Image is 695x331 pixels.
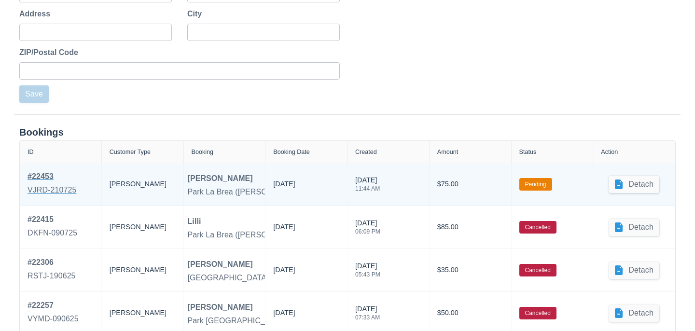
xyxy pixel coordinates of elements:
[273,265,295,279] div: [DATE]
[192,149,214,155] div: Booking
[28,214,77,241] a: #22415DKFN-090725
[28,257,76,284] a: #22306RSTJ-190625
[28,171,76,182] div: # 22453
[19,8,54,20] label: Address
[609,304,659,322] button: Detach
[188,315,403,327] div: Park [GEOGRAPHIC_DATA], [GEOGRAPHIC_DATA] - Dinner
[437,149,458,155] div: Amount
[273,179,295,193] div: [DATE]
[355,149,377,155] div: Created
[19,126,676,138] div: Bookings
[355,304,380,326] div: [DATE]
[273,222,295,236] div: [DATE]
[110,171,176,198] div: [PERSON_NAME]
[188,302,253,313] div: [PERSON_NAME]
[28,300,79,327] a: #22257VYMD-090625
[355,229,380,234] div: 06:09 PM
[28,300,79,311] div: # 22257
[273,149,310,155] div: Booking Date
[355,315,380,320] div: 07:33 AM
[355,186,380,192] div: 11:44 AM
[188,173,253,184] div: [PERSON_NAME]
[28,184,76,196] div: VJRD-210725
[519,221,556,234] label: Cancelled
[110,149,151,155] div: Customer Type
[437,171,503,198] div: $75.00
[609,219,659,236] button: Detach
[110,300,176,327] div: [PERSON_NAME]
[188,216,201,227] div: Lilli
[19,47,82,58] label: ZIP/Postal Code
[188,272,409,284] div: [GEOGRAPHIC_DATA], [PERSON_NAME] (weekdays) - Dinner
[187,8,206,20] label: City
[519,149,537,155] div: Status
[188,229,501,241] div: Park La Brea ([PERSON_NAME][GEOGRAPHIC_DATA]), [GEOGRAPHIC_DATA] - Dinner
[355,175,380,197] div: [DATE]
[609,262,659,279] button: Detach
[28,257,76,268] div: # 22306
[273,308,295,322] div: [DATE]
[28,270,76,282] div: RSTJ-190625
[28,227,77,239] div: DKFN-090725
[188,186,501,198] div: Park La Brea ([PERSON_NAME][GEOGRAPHIC_DATA]), [GEOGRAPHIC_DATA] - Dinner
[110,214,176,241] div: [PERSON_NAME]
[355,218,380,240] div: [DATE]
[601,149,618,155] div: Action
[609,176,659,193] button: Detach
[355,261,380,283] div: [DATE]
[519,178,552,191] label: Pending
[110,257,176,284] div: [PERSON_NAME]
[437,214,503,241] div: $85.00
[28,214,77,225] div: # 22415
[28,149,34,155] div: ID
[437,300,503,327] div: $50.00
[355,272,380,277] div: 05:43 PM
[28,171,76,198] a: #22453VJRD-210725
[437,257,503,284] div: $35.00
[28,313,79,325] div: VYMD-090625
[188,259,253,270] div: [PERSON_NAME]
[519,307,556,319] label: Cancelled
[519,264,556,276] label: Cancelled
